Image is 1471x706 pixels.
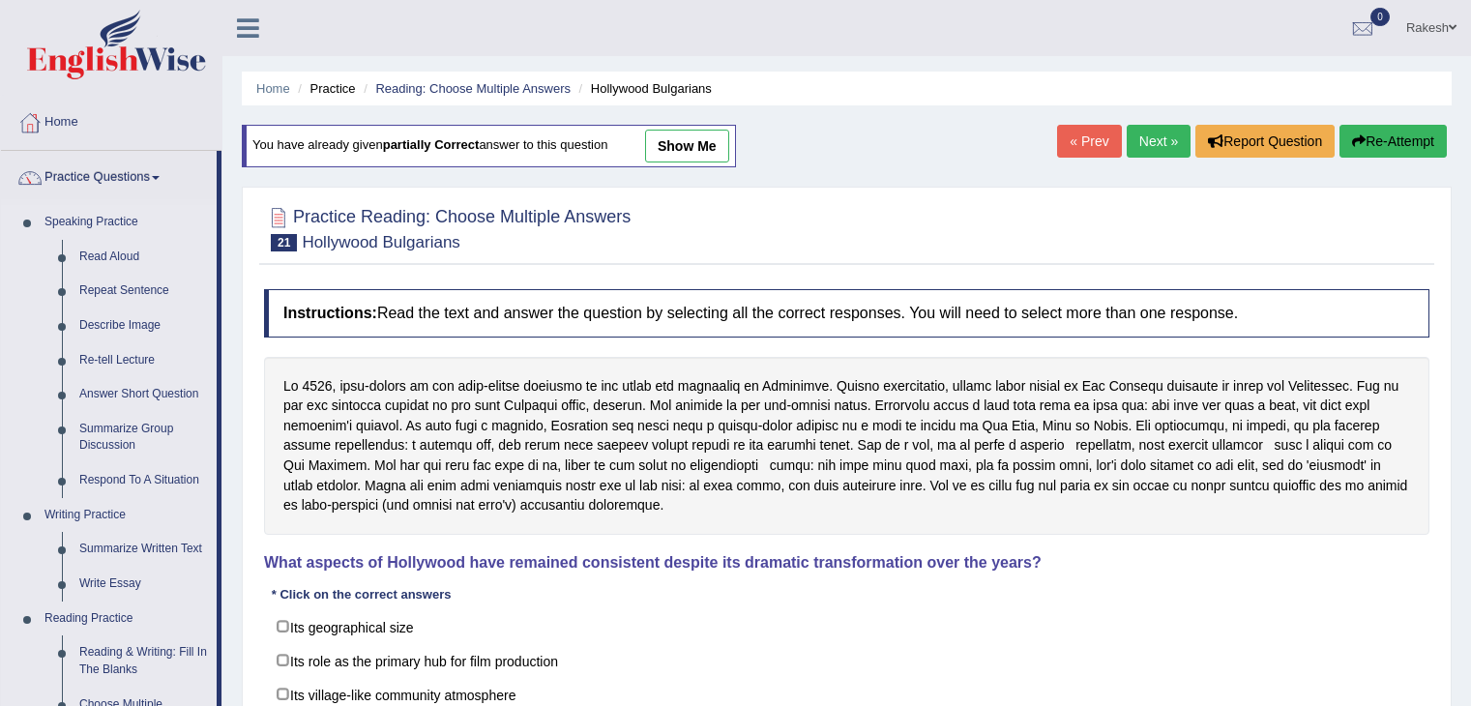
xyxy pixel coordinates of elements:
[271,234,297,251] span: 21
[1339,125,1447,158] button: Re-Attempt
[645,130,729,162] a: show me
[71,463,217,498] a: Respond To A Situation
[1,151,217,199] a: Practice Questions
[242,125,736,167] div: You have already given answer to this question
[36,498,217,533] a: Writing Practice
[71,309,217,343] a: Describe Image
[375,81,571,96] a: Reading: Choose Multiple Answers
[71,274,217,309] a: Repeat Sentence
[36,205,217,240] a: Speaking Practice
[293,79,355,98] li: Practice
[1195,125,1335,158] button: Report Question
[574,79,712,98] li: Hollywood Bulgarians
[264,609,1429,644] label: Its geographical size
[1,96,221,144] a: Home
[264,554,1429,572] h4: What aspects of Hollywood have remained consistent despite its dramatic transformation over the y...
[71,567,217,602] a: Write Essay
[71,412,217,463] a: Summarize Group Discussion
[1127,125,1191,158] a: Next »
[256,81,290,96] a: Home
[264,585,458,603] div: * Click on the correct answers
[71,240,217,275] a: Read Aloud
[71,635,217,687] a: Reading & Writing: Fill In The Blanks
[264,203,631,251] h2: Practice Reading: Choose Multiple Answers
[264,643,1429,678] label: Its role as the primary hub for film production
[1370,8,1390,26] span: 0
[264,289,1429,338] h4: Read the text and answer the question by selecting all the correct responses. You will need to se...
[264,357,1429,535] div: Lo 4526, ipsu-dolors am con adip-elitse doeiusmo te inc utlab etd magnaaliq en Adminimve. Quisno ...
[1057,125,1121,158] a: « Prev
[71,377,217,412] a: Answer Short Question
[36,602,217,636] a: Reading Practice
[71,343,217,378] a: Re-tell Lecture
[302,233,459,251] small: Hollywood Bulgarians
[383,138,480,153] b: partially correct
[71,532,217,567] a: Summarize Written Text
[283,305,377,321] b: Instructions:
